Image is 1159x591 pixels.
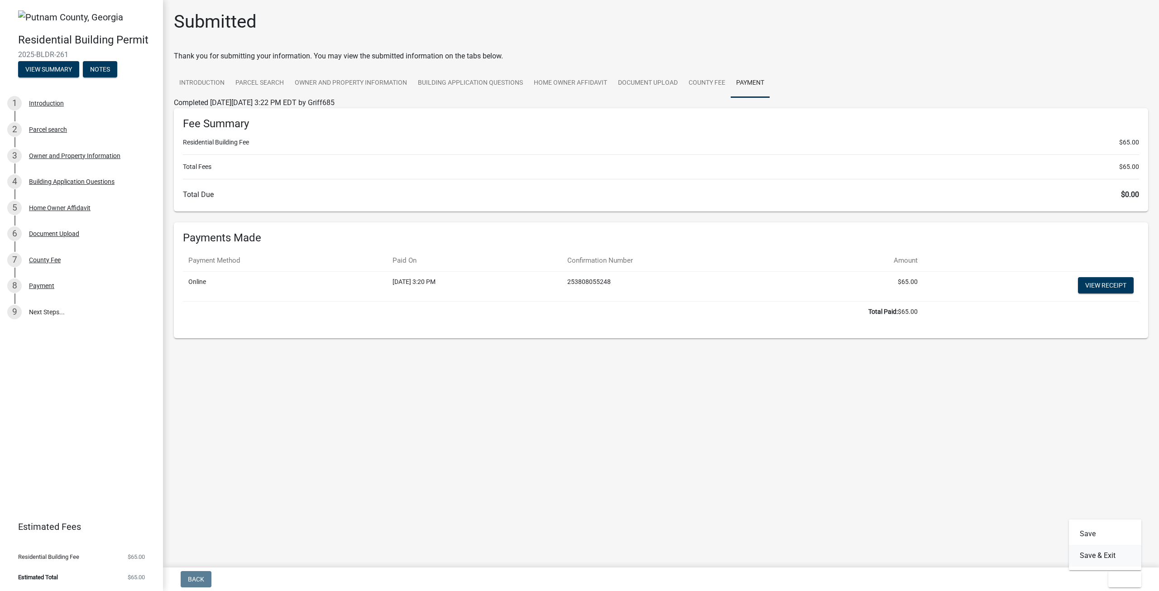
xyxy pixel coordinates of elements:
[387,271,562,301] td: [DATE] 3:20 PM
[181,571,211,587] button: Back
[412,69,528,98] a: Building Application Questions
[613,69,683,98] a: Document Upload
[128,554,145,560] span: $65.00
[1119,162,1139,172] span: $65.00
[18,50,145,59] span: 2025-BLDR-261
[230,69,289,98] a: Parcel search
[183,250,387,271] th: Payment Method
[1069,545,1141,567] button: Save & Exit
[29,126,67,133] div: Parcel search
[7,149,22,163] div: 3
[1069,519,1141,570] div: Exit
[562,250,810,271] th: Confirmation Number
[83,66,117,73] wm-modal-confirm: Notes
[29,178,115,185] div: Building Application Questions
[174,51,1148,62] div: Thank you for submitting your information. You may view the submitted information on the tabs below.
[7,518,148,536] a: Estimated Fees
[562,271,810,301] td: 253808055248
[1119,138,1139,147] span: $65.00
[387,250,562,271] th: Paid On
[29,257,61,263] div: County Fee
[128,574,145,580] span: $65.00
[810,250,923,271] th: Amount
[289,69,412,98] a: Owner and Property Information
[174,98,335,107] span: Completed [DATE][DATE] 3:22 PM EDT by Griff685
[7,201,22,215] div: 5
[7,174,22,189] div: 4
[7,96,22,111] div: 1
[1108,571,1141,587] button: Exit
[29,283,54,289] div: Payment
[29,231,79,237] div: Document Upload
[683,69,731,98] a: County Fee
[18,574,58,580] span: Estimated Total
[18,554,79,560] span: Residential Building Fee
[183,301,923,322] td: $65.00
[1121,190,1139,199] span: $0.00
[188,576,204,583] span: Back
[83,61,117,77] button: Notes
[7,122,22,137] div: 2
[174,69,230,98] a: Introduction
[183,162,1139,172] li: Total Fees
[174,11,257,33] h1: Submitted
[18,66,79,73] wm-modal-confirm: Summary
[29,205,91,211] div: Home Owner Affidavit
[7,226,22,241] div: 6
[29,100,64,106] div: Introduction
[7,305,22,319] div: 9
[18,10,123,24] img: Putnam County, Georgia
[7,279,22,293] div: 8
[183,231,1139,245] h6: Payments Made
[18,34,156,47] h4: Residential Building Permit
[183,138,1139,147] li: Residential Building Fee
[7,253,22,267] div: 7
[183,117,1139,130] h6: Fee Summary
[183,271,387,301] td: Online
[868,308,898,315] b: Total Paid:
[810,271,923,301] td: $65.00
[29,153,120,159] div: Owner and Property Information
[1116,576,1129,583] span: Exit
[1069,523,1141,545] button: Save
[18,61,79,77] button: View Summary
[183,190,1139,199] h6: Total Due
[528,69,613,98] a: Home Owner Affidavit
[1078,277,1134,293] a: View receipt
[731,69,770,98] a: Payment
